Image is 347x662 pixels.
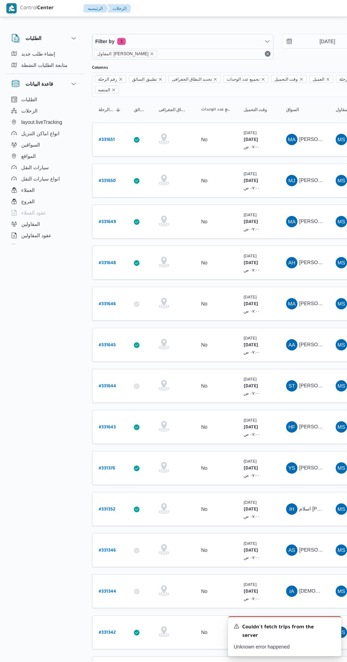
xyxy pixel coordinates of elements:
[8,105,81,116] button: الرحلات
[244,541,257,546] small: [DATE]
[21,95,37,104] span: الطلبات
[99,381,116,391] a: #331644
[201,424,207,430] div: No
[288,421,295,433] span: HF
[99,630,116,635] b: # 331342
[21,197,35,206] span: الفروع
[337,586,345,597] span: MS
[288,175,295,186] span: MJ
[336,298,347,309] div: Muhammad Slah Abadalltaif Alshrif
[201,136,207,143] div: No
[201,465,207,471] div: No
[274,75,298,83] span: وقت التحميل
[8,184,81,196] button: العملاء
[99,135,115,144] a: #331651
[286,380,297,392] div: Saaid Throt Mahmood Radhwan
[99,340,116,350] a: #331645
[336,380,347,392] div: Muhammad Slah Abadalltaif Alshrif
[8,218,81,230] button: المقاولين
[21,163,49,172] span: سيارات النقل
[244,377,257,381] small: [DATE]
[283,104,326,115] button: السواق
[99,302,116,307] b: # 331646
[337,462,345,474] span: MS
[6,94,84,247] div: قاعدة البيانات
[99,466,115,471] b: # 331376
[286,339,297,350] div: Alsaid Abadaliqadr Khatab Muhammad
[336,134,347,145] div: Muhammad Slah Abadalltaif Alshrif
[201,177,207,184] div: No
[286,503,297,515] div: Isalam Hassan Muhammad Hassan
[8,116,81,128] button: layout.liveTracking
[21,175,60,183] span: انواع سيارات النقل
[11,80,78,88] button: قاعدة البيانات
[244,514,260,519] small: ٠٧:٠٠ ص
[336,175,347,186] div: Muhammad Slah Abadalltaif Alshrif
[289,380,295,392] span: ST
[244,295,257,299] small: [DATE]
[213,77,217,81] button: Remove تحديد النطاق الجغرافى from selection in this group
[286,107,299,113] span: السواق
[99,299,116,309] a: #331646
[299,77,303,81] button: Remove وقت التحميل from selection in this group
[337,298,345,309] span: MS
[286,216,297,227] div: Muhammad Ahmad Abadalftah Muhammad
[129,75,165,83] span: تطبيق السائق
[244,253,257,258] small: [DATE]
[99,546,116,555] a: #331346
[244,343,258,348] b: [DATE]
[261,77,265,81] button: Remove تجميع عدد الوحدات from selection in this group
[337,421,345,433] span: MS
[21,220,40,228] span: المقاولين
[21,61,68,69] span: متابعة الطلبات النشطة
[326,77,330,81] button: Remove العميل from selection in this group
[244,466,258,471] b: [DATE]
[8,173,81,184] button: انواع سيارات النقل
[286,544,297,556] div: Ahmad Saaid Muhammad Tair Albr
[289,503,294,515] span: IH
[21,209,46,217] span: عقود العملاء
[244,171,257,176] small: [DATE]
[107,4,131,13] button: الرحلات
[244,186,260,190] small: ٠٧:٠٠ ص
[244,391,260,395] small: ٠٧:٠٠ ص
[95,75,126,83] span: رقم الرحلة
[244,179,258,184] b: [DATE]
[337,216,345,227] span: MS
[95,37,114,46] span: Filter by
[286,134,297,145] div: Muhammad Aid Abwalalaa Jad
[244,261,258,266] b: [DATE]
[99,179,116,184] b: # 331650
[244,384,258,389] b: [DATE]
[223,75,268,83] span: تجميع عدد الوحدات
[132,75,157,83] span: تطبيق السائق
[337,175,345,186] span: MS
[288,544,295,556] span: AS
[98,107,114,113] span: رقم الرحلة; Sorted in descending order
[112,88,116,92] button: Remove المنصه from selection in this group
[99,463,115,473] a: #331376
[244,309,260,313] small: ٠٧:٠٠ ص
[244,596,260,601] small: ٠٧:٠٠ ص
[8,128,81,139] button: انواع اماكن التنزيل
[234,643,336,651] p: Unknown error happened
[8,59,81,71] button: متابعة الطلبات النشطة
[21,186,35,194] span: العملاء
[244,144,260,149] small: ٠٧:٠٠ ص
[244,212,257,217] small: [DATE]
[134,107,146,113] span: تطبيق السائق
[288,134,296,145] span: MA
[286,586,297,597] div: Isalam Asam Muhammad Tair Albr Ibrahem
[8,94,81,105] button: الطلبات
[201,547,207,553] div: No
[201,383,207,389] div: No
[92,65,108,71] label: Columns
[98,75,117,83] span: رقم الرحلة
[11,34,78,42] button: الطلبات
[337,503,345,515] span: MS
[313,75,324,83] span: العميل
[94,50,157,57] span: المقاول: محمد صلاح عبداللطيف الشريف
[336,216,347,227] div: Muhammad Slah Abadalltaif Alshrif
[158,77,163,81] button: Remove تطبيق السائق from selection in this group
[201,629,207,635] div: No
